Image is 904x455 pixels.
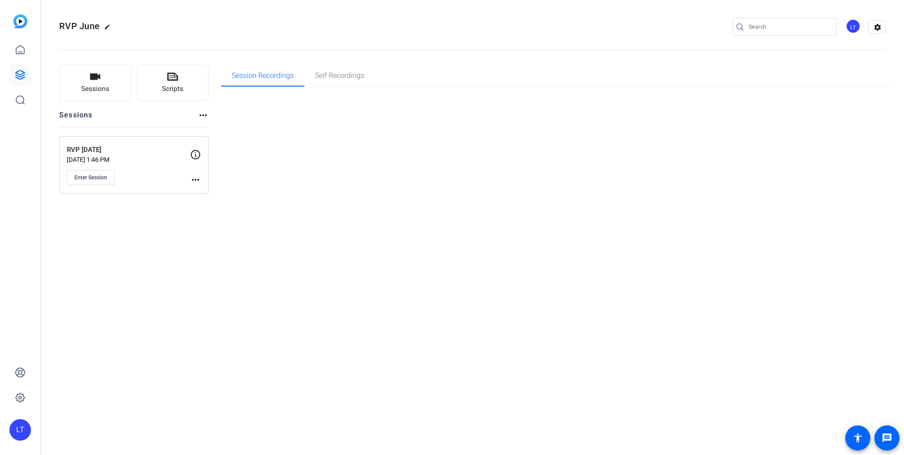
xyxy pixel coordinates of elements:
[162,84,183,94] span: Scripts
[315,72,364,79] span: Self Recordings
[846,19,861,34] div: LT
[852,433,863,443] mat-icon: accessibility
[67,156,190,163] p: [DATE] 1:46 PM
[59,21,100,31] span: RVP June
[190,174,201,185] mat-icon: more_horiz
[67,145,190,155] p: RVP [DATE]
[137,65,209,101] button: Scripts
[846,19,861,35] ngx-avatar: Lauren Turner
[104,24,115,35] mat-icon: edit
[198,110,209,121] mat-icon: more_horiz
[9,419,31,441] div: LT
[59,110,93,127] h2: Sessions
[869,21,887,34] mat-icon: settings
[749,22,830,32] input: Search
[232,72,294,79] span: Session Recordings
[67,170,115,185] button: Enter Session
[882,433,892,443] mat-icon: message
[81,84,109,94] span: Sessions
[13,14,27,28] img: blue-gradient.svg
[74,174,107,181] span: Enter Session
[59,65,131,101] button: Sessions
